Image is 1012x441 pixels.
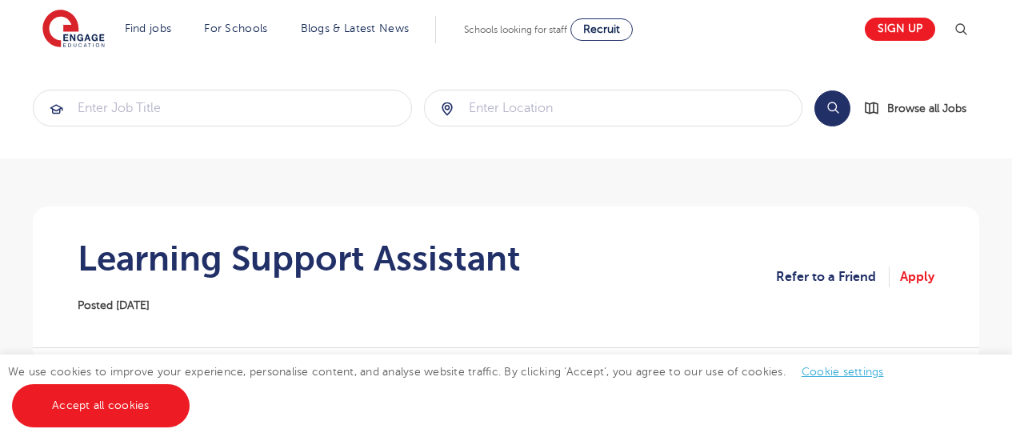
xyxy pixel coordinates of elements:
[583,23,620,35] span: Recruit
[887,99,966,118] span: Browse all Jobs
[425,90,802,126] input: Submit
[78,299,150,311] span: Posted [DATE]
[464,24,567,35] span: Schools looking for staff
[802,366,884,378] a: Cookie settings
[570,18,633,41] a: Recruit
[900,267,934,287] a: Apply
[8,366,900,411] span: We use cookies to improve your experience, personalise content, and analyse website traffic. By c...
[42,10,105,50] img: Engage Education
[301,22,410,34] a: Blogs & Latest News
[814,90,850,126] button: Search
[33,90,412,126] div: Submit
[78,239,521,279] h1: Learning Support Assistant
[863,99,979,118] a: Browse all Jobs
[424,90,803,126] div: Submit
[865,18,935,41] a: Sign up
[204,22,267,34] a: For Schools
[125,22,172,34] a: Find jobs
[776,267,890,287] a: Refer to a Friend
[34,90,411,126] input: Submit
[12,384,190,427] a: Accept all cookies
